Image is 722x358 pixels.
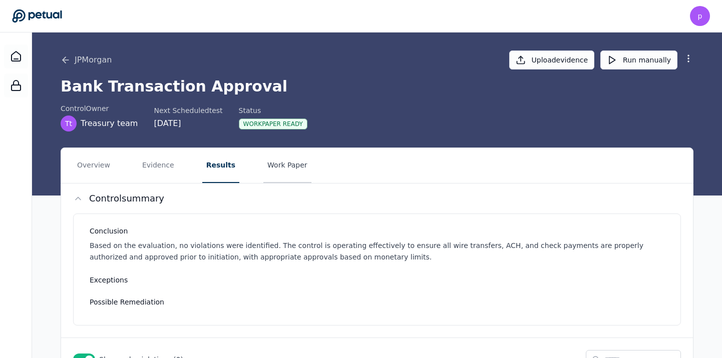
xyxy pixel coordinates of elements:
[239,118,307,129] div: Workpaper Ready
[61,183,693,213] button: Controlsummary
[239,105,307,115] div: Status
[90,240,668,263] p: Based on the evaluation, no violations were identified. The control is operating effectively to e...
[4,44,28,68] a: Dashboard
[154,117,222,129] div: [DATE]
[509,50,595,69] button: Uploadevidence
[138,148,178,183] button: Evidence
[61,103,138,113] div: control Owner
[263,148,311,183] button: Work Paper
[90,297,668,307] h3: Possible Remediation
[61,54,112,66] button: JPMorgan
[600,50,677,69] button: Run manually
[202,148,239,183] button: Results
[81,117,138,129] span: Treasury team
[65,118,72,128] span: Tt
[4,73,28,97] a: SOC
[61,148,693,183] nav: Tabs
[61,77,693,95] h1: Bank Transaction Approval
[90,226,668,236] h3: Conclusion
[73,148,114,183] button: Overview
[90,275,668,285] h3: Exceptions
[154,105,222,115] div: Next Scheduled test
[698,11,702,21] span: p
[89,191,164,205] h2: Control summary
[12,9,62,23] a: Go to Dashboard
